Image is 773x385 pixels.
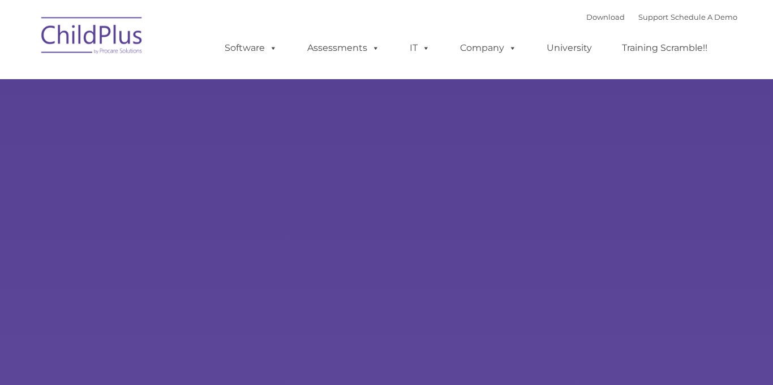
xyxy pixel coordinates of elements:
[398,37,441,59] a: IT
[611,37,719,59] a: Training Scramble!!
[296,37,391,59] a: Assessments
[449,37,528,59] a: Company
[586,12,737,21] font: |
[213,37,289,59] a: Software
[638,12,668,21] a: Support
[535,37,603,59] a: University
[36,9,149,66] img: ChildPlus by Procare Solutions
[586,12,625,21] a: Download
[671,12,737,21] a: Schedule A Demo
